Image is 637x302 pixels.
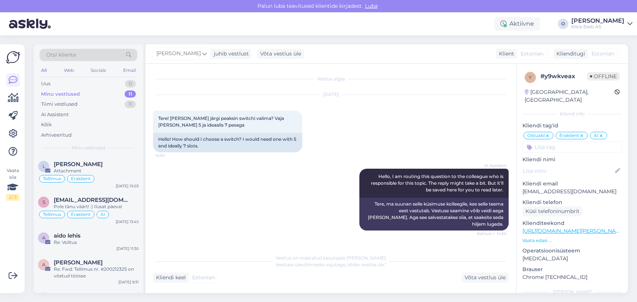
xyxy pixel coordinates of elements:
span: A [42,262,46,267]
span: s [43,199,45,205]
div: Re: Fwd: Tellimus nr. #200212325 on võetud töösse [54,266,139,279]
div: [DATE] [153,91,509,98]
span: Minu vestlused [72,144,105,151]
span: y [529,74,532,80]
span: Annemari Oherd [54,259,103,266]
span: Eraklient [71,177,91,181]
div: Minu vestlused [41,90,80,98]
div: All [40,66,48,75]
div: 2 / 3 [6,194,19,201]
p: Klienditeekond [522,219,622,227]
div: Klick Eesti AS [571,24,624,30]
span: Estonian [591,50,614,58]
div: 11 [125,90,136,98]
div: Vaata siia [6,167,19,201]
span: aido lehis [54,232,81,239]
div: Re: Volitus [54,239,139,246]
p: [EMAIL_ADDRESS][DOMAIN_NAME] [522,188,622,195]
div: 11 [125,101,136,108]
span: Vestlus on määratud kasutajale [PERSON_NAME] [276,255,386,261]
span: Estonian [521,50,543,58]
input: Lisa nimi [523,167,613,175]
div: 0 [125,80,136,88]
div: Arhiveeritud [41,131,72,139]
div: Tere, ma suunan selle küsimuse kolleegile, kes selle teema eest vastutab. Vastuse saamine võib ve... [359,198,509,231]
div: Küsi telefoninumbrit [522,206,583,216]
span: AI [100,212,105,217]
p: Kliendi nimi [522,156,622,163]
input: Lisa tag [522,142,622,153]
div: [DATE] 9:31 [118,279,139,285]
span: Eraklient [559,133,579,138]
span: a [42,235,46,241]
span: Tere! [PERSON_NAME] järgi peaksin switchi valima? Vaja [PERSON_NAME] 5 ja ideaalis 7 pesaga [158,115,285,128]
div: [GEOGRAPHIC_DATA], [GEOGRAPHIC_DATA] [525,88,615,104]
div: Kliendi keel [153,274,186,282]
div: juhib vestlust [211,50,249,58]
p: Kliendi email [522,180,622,188]
span: Otsi kliente [46,51,76,59]
div: Attachment [54,168,139,174]
div: Tiimi vestlused [41,101,78,108]
div: Võta vestlus üle [462,273,509,283]
div: [PERSON_NAME] [571,18,624,24]
span: L [43,163,45,169]
span: Luba [363,3,380,9]
span: Tellimus [43,177,61,181]
p: Operatsioonisüsteem [522,247,622,255]
span: Nähtud ✓ 14:50 [477,231,506,236]
div: [DATE] 11:30 [116,246,139,251]
span: AI Assistent [478,163,506,168]
div: O [558,19,568,29]
div: [PERSON_NAME] [522,289,622,295]
span: Offline [587,72,620,80]
div: Kliendi info [522,111,622,117]
div: Klient [496,50,514,58]
span: Eraklient [71,212,91,217]
span: Tellimus [43,212,61,217]
div: [DATE] 13:45 [116,219,139,225]
p: Vaata edasi ... [522,237,622,244]
div: Vestlus algas [153,76,509,82]
div: Kõik [41,121,52,128]
div: Email [122,66,137,75]
div: Võta vestlus üle [257,49,304,59]
span: 14:50 [155,153,183,158]
span: AI [594,133,599,138]
i: „Võtke vestlus üle” [345,262,386,267]
span: Liina Tanvel [54,161,103,168]
div: Uus [41,80,50,88]
span: Estonian [192,274,215,282]
span: info@etselekter.ee [54,293,131,299]
div: # y9wkveax [540,72,587,81]
span: siimkurs1@gmail.com [54,197,131,203]
div: Pole tänu väärt! :) Ilusat päeva! [54,203,139,210]
a: [PERSON_NAME]Klick Eesti AS [571,18,633,30]
span: [PERSON_NAME] [156,50,201,58]
a: [URL][DOMAIN_NAME][PERSON_NAME] [522,228,625,234]
div: [DATE] 15:03 [116,183,139,189]
div: Hello! How should I choose a switch? I would need one with 5 and ideally 7 slots. [153,133,302,152]
span: Ostuabi [527,133,545,138]
p: Brauser [522,266,622,273]
div: Klienditugi [553,50,585,58]
p: Kliendi telefon [522,198,622,206]
div: Aktiivne [494,17,540,31]
p: Chrome [TECHNICAL_ID] [522,273,622,281]
p: Kliendi tag'id [522,122,622,130]
div: AI Assistent [41,111,69,118]
div: Socials [89,66,107,75]
span: Vestluse ülevõtmiseks vajutage [275,262,386,267]
div: Web [62,66,75,75]
span: Hello, I am routing this question to the colleague who is responsible for this topic. The reply m... [371,174,505,193]
p: [MEDICAL_DATA] [522,255,622,263]
img: Askly Logo [6,50,20,64]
